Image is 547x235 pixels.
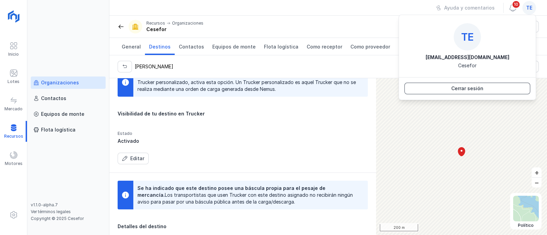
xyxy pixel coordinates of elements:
[31,216,106,221] div: Copyright © 2025 Cesefor
[426,54,509,61] div: [EMAIL_ADDRESS][DOMAIN_NAME]
[41,126,76,133] div: Flota logística
[431,2,499,14] button: Ayuda y comentarios
[350,43,390,50] span: Como proveedor
[122,43,141,50] span: General
[41,79,79,86] div: Organizaciones
[31,124,106,136] a: Flota logística
[5,161,23,166] div: Motores
[31,77,106,89] a: Organizaciones
[208,38,260,55] a: Equipos de monte
[212,43,256,50] span: Equipos de monte
[451,85,483,92] div: Cerrar sesión
[461,31,474,43] span: te
[404,83,530,94] button: Cerrar sesión
[4,106,23,112] div: Mercado
[8,52,19,57] div: Inicio
[532,167,542,177] button: +
[444,4,495,11] div: Ayuda y comentarios
[130,155,144,162] div: Editar
[149,43,171,50] span: Destinos
[175,38,208,55] a: Contactos
[5,8,22,25] img: logoRight.svg
[8,79,19,84] div: Lotes
[526,4,532,11] span: te
[303,38,346,55] a: Como receptor
[172,20,203,26] div: Organizaciones
[260,38,303,55] a: Flota logística
[31,108,106,120] a: Equipos de monte
[145,38,175,55] a: Destinos
[137,185,325,198] span: Se ha indicado que este destino posee una báscula propia para el pesaje de mercancía.
[118,223,368,230] div: Detalles del destino
[264,43,298,50] span: Flota logística
[31,209,71,214] a: Ver términos legales
[513,223,539,228] div: Político
[137,185,358,205] div: Los transportistas que usen Trucker con este destino asignado no recibirán ningún aviso para pasa...
[513,196,539,221] img: political.webp
[512,0,520,9] span: 10
[458,62,477,69] div: Cesefor
[118,138,239,144] div: Activado
[118,131,239,136] div: Estado
[118,110,368,117] div: Visibilidad de tu destino en Trucker
[41,111,84,117] div: Equipos de monte
[137,72,358,93] div: Si deseas que este destino sea visible por transportistas propios y de terceros cuando crean un T...
[146,20,165,26] div: Recursos
[31,202,106,208] div: v1.1.0-alpha.7
[118,153,149,164] button: Editar
[31,92,106,105] a: Contactos
[532,178,542,188] button: –
[135,63,173,70] div: [PERSON_NAME]
[179,43,204,50] span: Contactos
[307,43,342,50] span: Como receptor
[118,38,145,55] a: General
[146,26,203,33] div: Cesefor
[346,38,394,55] a: Como proveedor
[41,95,66,102] div: Contactos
